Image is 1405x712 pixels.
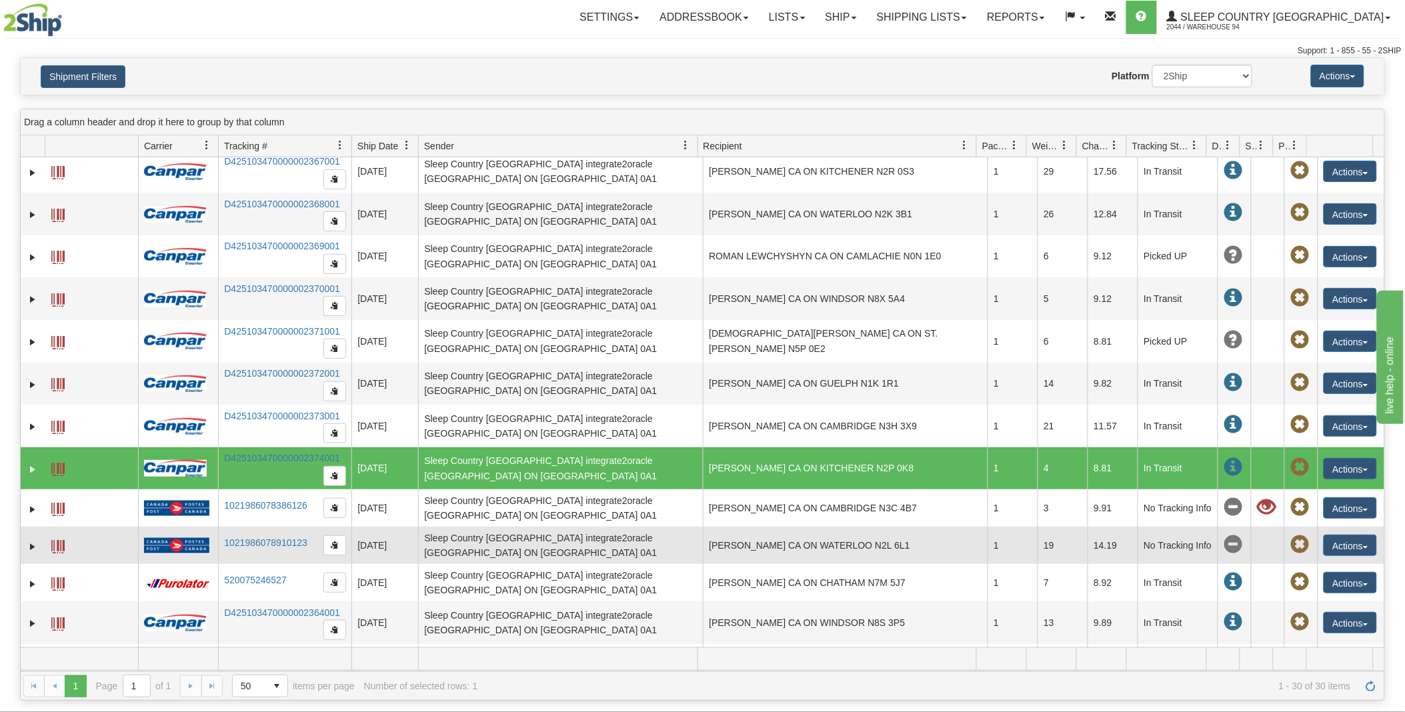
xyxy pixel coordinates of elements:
[977,1,1055,34] a: Reports
[1311,65,1364,87] button: Actions
[1324,535,1377,556] button: Actions
[1138,193,1218,235] td: In Transit
[418,447,703,490] td: Sleep Country [GEOGRAPHIC_DATA] integrate2oracle [GEOGRAPHIC_DATA] ON [GEOGRAPHIC_DATA] 0A1
[988,564,1038,601] td: 1
[144,333,207,349] img: 14 - Canpar
[351,151,418,193] td: [DATE]
[323,296,346,316] button: Copy to clipboard
[351,320,418,363] td: [DATE]
[351,235,418,278] td: [DATE]
[703,447,988,490] td: [PERSON_NAME] CA ON KITCHENER N2P 0K8
[703,601,988,644] td: [PERSON_NAME] CA ON WINDSOR N8S 3P5
[51,571,65,593] a: Label
[351,363,418,405] td: [DATE]
[1290,613,1309,631] span: Pickup Not Assigned
[1324,373,1377,394] button: Actions
[703,320,988,363] td: [DEMOGRAPHIC_DATA][PERSON_NAME] CA ON ST.[PERSON_NAME] N5P 0E2
[1038,489,1088,527] td: 3
[1032,139,1060,153] span: Weight
[1224,289,1242,307] span: In Transit
[1224,246,1242,265] span: Unknown
[1088,564,1138,601] td: 8.92
[323,573,346,593] button: Copy to clipboard
[988,235,1038,278] td: 1
[26,293,39,306] a: Expand
[323,381,346,401] button: Copy to clipboard
[1138,151,1218,193] td: In Transit
[703,277,988,320] td: [PERSON_NAME] CA ON WINDSOR N8X 5A4
[1217,134,1240,157] a: Delivery Status filter column settings
[1224,573,1242,591] span: In Transit
[1224,373,1242,392] span: In Transit
[1138,489,1218,527] td: No Tracking Info
[1290,161,1309,180] span: Pickup Not Assigned
[1038,447,1088,490] td: 4
[144,500,209,517] img: 20 - Canada Post
[1246,139,1257,153] span: Shipment Issues
[988,447,1038,490] td: 1
[395,134,418,157] a: Ship Date filter column settings
[1138,320,1218,363] td: Picked UP
[1224,613,1242,631] span: In Transit
[1290,535,1309,554] span: Pickup Not Assigned
[26,463,39,476] a: Expand
[703,363,988,405] td: [PERSON_NAME] CA ON GUELPH N1K 1R1
[759,1,815,34] a: Lists
[266,675,287,697] span: select
[649,1,759,34] a: Addressbook
[988,320,1038,363] td: 1
[1088,235,1138,278] td: 9.12
[988,405,1038,447] td: 1
[323,466,346,486] button: Copy to clipboard
[51,160,65,181] a: Label
[1324,458,1377,479] button: Actions
[675,134,697,157] a: Sender filter column settings
[224,500,307,511] a: 1021986078386126
[323,498,346,518] button: Copy to clipboard
[1138,644,1218,687] td: Picked UP
[418,644,703,687] td: Sleep Country [GEOGRAPHIC_DATA] integrate2oracle [GEOGRAPHIC_DATA] ON [GEOGRAPHIC_DATA] 0A1
[704,139,742,153] span: Recipient
[144,163,207,180] img: 14 - Canpar
[703,151,988,193] td: [PERSON_NAME] CA ON KITCHENER N2R 0S3
[26,166,39,179] a: Expand
[1088,193,1138,235] td: 12.84
[418,151,703,193] td: Sleep Country [GEOGRAPHIC_DATA] integrate2oracle [GEOGRAPHIC_DATA] ON [GEOGRAPHIC_DATA] 0A1
[51,203,65,224] a: Label
[1038,527,1088,564] td: 19
[1038,601,1088,644] td: 13
[1184,134,1206,157] a: Tracking Status filter column settings
[224,326,340,337] a: D425103470000002371001
[224,453,340,463] a: D425103470000002374001
[1138,405,1218,447] td: In Transit
[323,339,346,359] button: Copy to clipboard
[144,248,207,265] img: 14 - Canpar
[703,235,988,278] td: ROMAN LEWCHYSHYN CA ON CAMLACHIE N0N 1E0
[1178,11,1384,23] span: Sleep Country [GEOGRAPHIC_DATA]
[1038,363,1088,405] td: 14
[144,460,207,477] img: 14 - Canpar
[1082,139,1110,153] span: Charge
[954,134,976,157] a: Recipient filter column settings
[1290,415,1309,434] span: Pickup Not Assigned
[1284,134,1306,157] a: Pickup Status filter column settings
[323,423,346,443] button: Copy to clipboard
[26,208,39,221] a: Expand
[703,564,988,601] td: [PERSON_NAME] CA ON CHATHAM N7M 5J7
[21,109,1384,135] div: grid grouping header
[703,193,988,235] td: [PERSON_NAME] CA ON WATERLOO N2K 3B1
[351,489,418,527] td: [DATE]
[1104,134,1126,157] a: Charge filter column settings
[1324,161,1377,182] button: Actions
[26,577,39,591] a: Expand
[10,8,123,24] div: live help - online
[51,415,65,436] a: Label
[1290,573,1309,591] span: Pickup Not Assigned
[418,564,703,601] td: Sleep Country [GEOGRAPHIC_DATA] integrate2oracle [GEOGRAPHIC_DATA] ON [GEOGRAPHIC_DATA] 0A1
[26,540,39,553] a: Expand
[1324,497,1377,519] button: Actions
[323,169,346,189] button: Copy to clipboard
[988,151,1038,193] td: 1
[1257,498,1276,517] span: Shipment Issue
[144,615,207,631] img: 14 - Canpar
